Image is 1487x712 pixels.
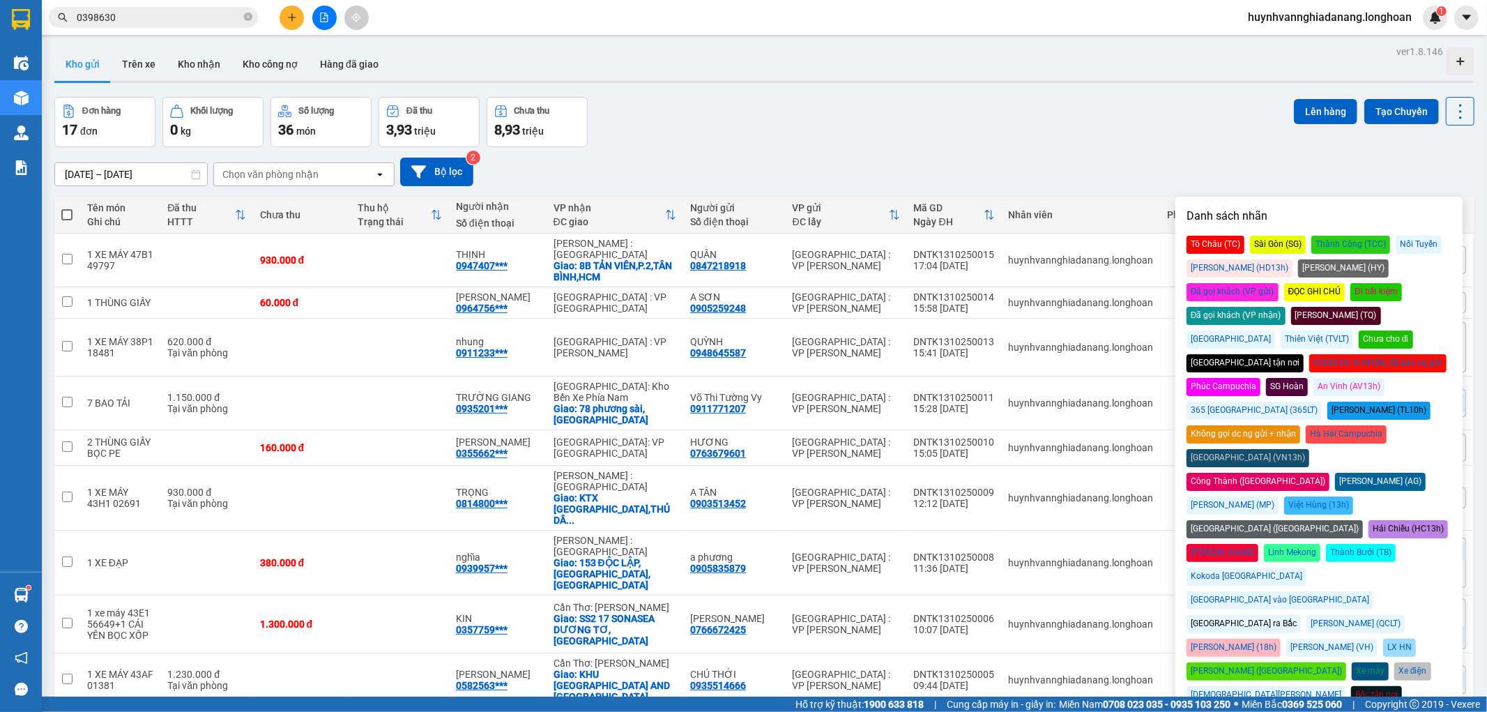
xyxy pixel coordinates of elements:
th: Toggle SortBy [160,197,252,234]
th: Toggle SortBy [907,197,1002,234]
div: [PERSON_NAME] (MP) [1187,497,1279,515]
div: [GEOGRAPHIC_DATA] : VP [PERSON_NAME] [554,336,677,358]
span: 36 [278,121,293,138]
div: [PERSON_NAME] (VH) [1286,639,1378,657]
span: ... [648,691,657,702]
span: notification [15,651,28,665]
div: Cần Thơ: [PERSON_NAME] [554,658,677,669]
span: caret-down [1461,11,1473,24]
img: solution-icon [14,160,29,175]
div: Công Thành ([GEOGRAPHIC_DATA]) [1187,473,1329,491]
div: Số điện thoại [456,218,540,229]
div: huynhvannghiadanang.longhoan [1009,397,1154,409]
span: triệu [522,126,544,137]
span: search [58,13,68,22]
div: 1 XE MÁY 43H1 02691 [87,487,154,509]
div: 60.000 đ [260,297,344,308]
span: 3,93 [386,121,412,138]
div: ĐC lấy [793,216,889,227]
button: Kho nhận [167,47,231,81]
div: Tên món [87,202,154,213]
button: Đơn hàng17đơn [54,97,155,147]
div: Tại văn phòng [167,347,245,358]
div: [GEOGRAPHIC_DATA] : VP [PERSON_NAME] [793,291,900,314]
button: Kho công nợ [231,47,309,81]
div: Tại văn phòng [167,680,245,691]
span: 1 [1439,6,1444,16]
div: 930.000 đ [167,487,245,498]
div: 0905259248 [690,303,746,314]
div: Thu hộ [358,202,431,213]
div: VP nhận [554,202,666,213]
div: Người gửi [690,202,778,213]
div: Ghi chú [87,216,154,227]
button: Tạo Chuyến [1364,99,1439,124]
div: Tại văn phòng [167,403,245,414]
div: KOGỌI DC N NHẬN, đã báo ng gửi [1309,354,1447,372]
span: ... [566,515,574,526]
div: Sài Gòn (SG) [1250,236,1306,254]
div: [GEOGRAPHIC_DATA] : VP [GEOGRAPHIC_DATA] [554,291,677,314]
button: Hàng đã giao [309,47,390,81]
div: [PERSON_NAME] : [GEOGRAPHIC_DATA] [554,535,677,557]
div: 1 xe máy 43E1 56649+1 CÁI YÊN BỌC XỐP [87,607,154,641]
sup: 1 [26,586,31,590]
strong: 0708 023 035 - 0935 103 250 [1103,699,1230,710]
div: nhung [456,336,540,347]
div: Chưa thu [260,209,344,220]
div: Giao: KTX ĐẠI HỌC QUỐC TẾ MIỀN ĐÔNG,THỦ DẦU MỘT,BÌNH DƯƠNG [554,492,677,526]
div: Giao: 153 ĐỘC LẬP,TÂN PHÚ,HCM [554,557,677,591]
div: [GEOGRAPHIC_DATA]: Kho Bến Xe Phía Nam [554,381,677,403]
span: copyright [1410,699,1419,709]
div: Hà Hải Campuchia [1306,425,1387,444]
button: caret-down [1454,6,1479,30]
div: Chưa cho đi [1359,331,1413,349]
div: ĐC giao [554,216,666,227]
div: CHÚ THỚI [690,669,778,680]
svg: open [374,169,386,180]
button: Kho gửi [54,47,111,81]
button: Số lượng36món [270,97,372,147]
div: huynhvannghiadanang.longhoan [1009,674,1154,686]
div: 1.300.000 đ [260,619,344,630]
button: Bộ lọc [400,158,473,186]
sup: 2 [466,151,480,165]
span: Miền Nam [1059,697,1230,712]
div: a phương [690,552,778,563]
div: DNTK1310250005 [914,669,995,680]
div: Giao: 78 phương sài,NHA TRANG [554,403,677,425]
span: | [1352,697,1355,712]
div: Giao: SS2 17 SONASEA DƯƠNG TƠ,PHÚ QUỐC [554,613,677,646]
div: [PERSON_NAME] (QCLT) [1306,615,1405,633]
span: đơn [80,126,98,137]
div: [GEOGRAPHIC_DATA] : VP [PERSON_NAME] [793,336,900,358]
div: 1 XE MÁY 47B1 49797 [87,249,154,271]
div: [GEOGRAPHIC_DATA] : VP [PERSON_NAME] [793,437,900,459]
img: warehouse-icon [14,91,29,105]
div: 15:28 [DATE] [914,403,995,414]
div: 0935514666 [690,680,746,691]
div: Khối lượng [190,106,233,116]
button: file-add [312,6,337,30]
div: Đơn hàng [82,106,121,116]
div: 15:58 [DATE] [914,303,995,314]
span: message [15,683,28,696]
p: Danh sách nhãn [1187,208,1451,225]
div: 1 XE ĐẠP [87,557,154,568]
div: Kokoda [GEOGRAPHIC_DATA] [1187,568,1306,586]
div: [GEOGRAPHIC_DATA] vào [GEOGRAPHIC_DATA] [1187,591,1373,609]
div: [GEOGRAPHIC_DATA] ra Bắc [1187,615,1301,633]
span: kg [181,126,191,137]
span: 17 [62,121,77,138]
div: Đã thu [406,106,432,116]
button: Khối lượng0kg [162,97,264,147]
div: Tô Châu (TC) [1187,236,1244,254]
div: 15:41 [DATE] [914,347,995,358]
div: Hải Chiều (HC13h) [1368,520,1448,538]
div: 7 BAO TẢI [87,397,154,409]
div: ĐỌC GHI CHÚ [1284,283,1345,301]
div: DNTK1310250010 [914,437,995,448]
div: [PERSON_NAME] [1187,544,1258,562]
div: DNTK1310250014 [914,291,995,303]
img: warehouse-icon [14,588,29,603]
